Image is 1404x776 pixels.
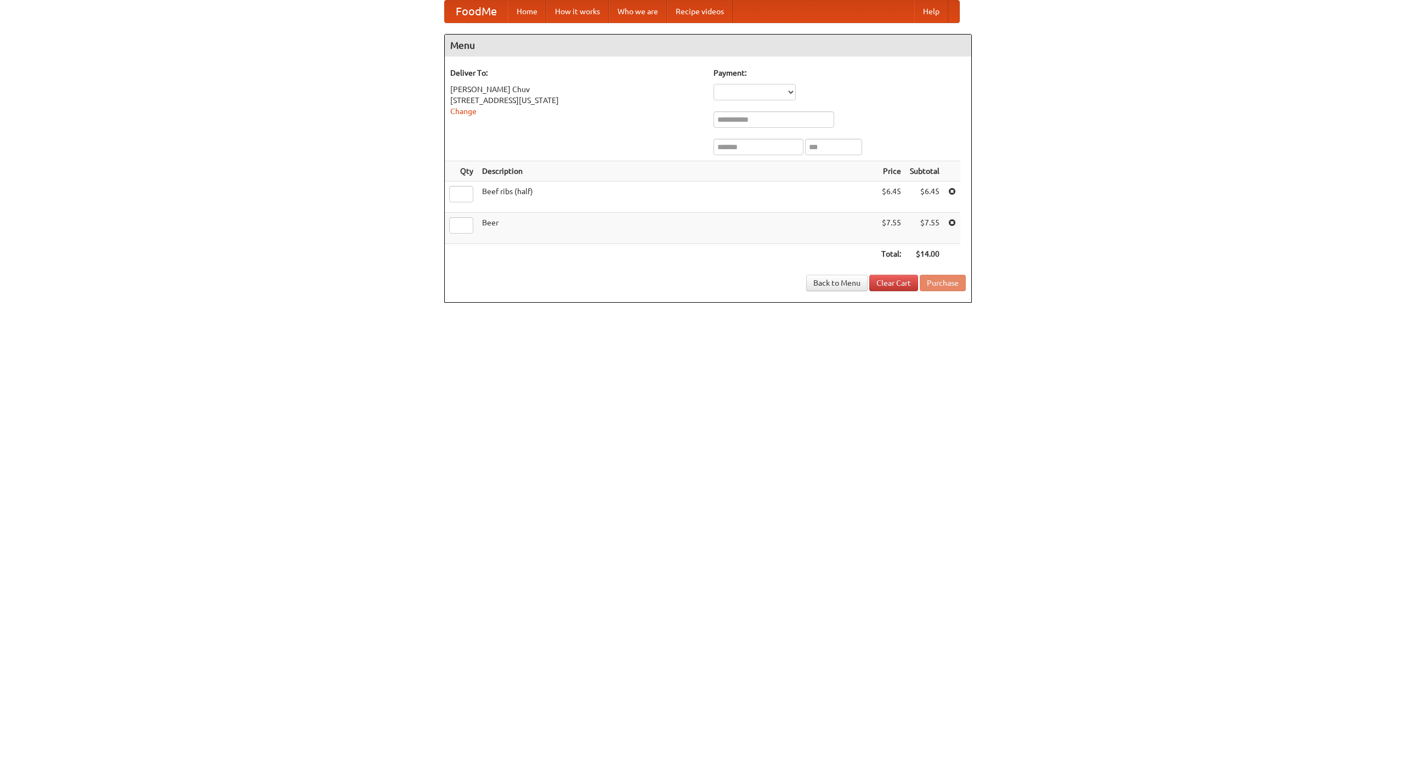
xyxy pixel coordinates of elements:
div: [STREET_ADDRESS][US_STATE] [450,95,703,106]
div: [PERSON_NAME] Chuv [450,84,703,95]
h5: Deliver To: [450,67,703,78]
h4: Menu [445,35,971,56]
a: Who we are [609,1,667,22]
a: Back to Menu [806,275,868,291]
td: $7.55 [905,213,944,244]
th: Total: [877,244,905,264]
th: Description [478,161,877,182]
th: Subtotal [905,161,944,182]
button: Purchase [920,275,966,291]
td: $6.45 [877,182,905,213]
a: FoodMe [445,1,508,22]
td: Beef ribs (half) [478,182,877,213]
a: Recipe videos [667,1,733,22]
a: How it works [546,1,609,22]
a: Clear Cart [869,275,918,291]
a: Help [914,1,948,22]
th: Qty [445,161,478,182]
td: $7.55 [877,213,905,244]
td: $6.45 [905,182,944,213]
th: Price [877,161,905,182]
td: Beer [478,213,877,244]
a: Change [450,107,477,116]
h5: Payment: [714,67,966,78]
th: $14.00 [905,244,944,264]
a: Home [508,1,546,22]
